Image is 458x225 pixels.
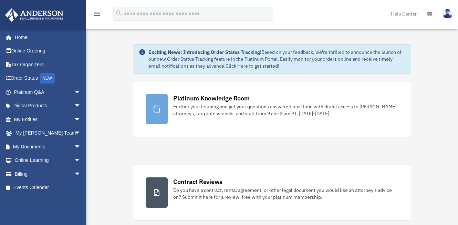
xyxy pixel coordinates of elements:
[5,58,91,71] a: Tax Organizers
[5,44,91,58] a: Online Ordering
[74,126,88,140] span: arrow_drop_down
[133,165,411,221] a: Contract Reviews Do you have a contract, rental agreement, or other legal document you would like...
[5,126,91,140] a: My [PERSON_NAME] Teamarrow_drop_down
[5,71,91,86] a: Order StatusNEW
[173,177,222,186] div: Contract Reviews
[93,10,101,18] i: menu
[74,154,88,168] span: arrow_drop_down
[5,112,91,126] a: My Entitiesarrow_drop_down
[74,99,88,113] span: arrow_drop_down
[173,187,398,200] div: Do you have a contract, rental agreement, or other legal document you would like an attorney's ad...
[148,49,261,55] strong: Exciting News: Introducing Order Status Tracking!
[3,8,65,22] img: Anderson Advisors Platinum Portal
[5,85,91,99] a: Platinum Q&Aarrow_drop_down
[74,85,88,99] span: arrow_drop_down
[173,103,398,117] div: Further your learning and get your questions answered real-time with direct access to [PERSON_NAM...
[115,9,123,17] i: search
[5,167,91,181] a: Billingarrow_drop_down
[93,12,101,18] a: menu
[74,140,88,154] span: arrow_drop_down
[173,94,250,102] div: Platinum Knowledge Room
[5,181,91,195] a: Events Calendar
[148,49,405,69] div: Based on your feedback, we're thrilled to announce the launch of our new Order Status Tracking fe...
[5,99,91,113] a: Digital Productsarrow_drop_down
[226,63,279,69] a: Click Here to get started!
[74,167,88,181] span: arrow_drop_down
[5,30,88,44] a: Home
[5,140,91,154] a: My Documentsarrow_drop_down
[5,154,91,167] a: Online Learningarrow_drop_down
[40,73,55,84] div: NEW
[133,81,411,137] a: Platinum Knowledge Room Further your learning and get your questions answered real-time with dire...
[74,112,88,127] span: arrow_drop_down
[443,9,453,19] img: User Pic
